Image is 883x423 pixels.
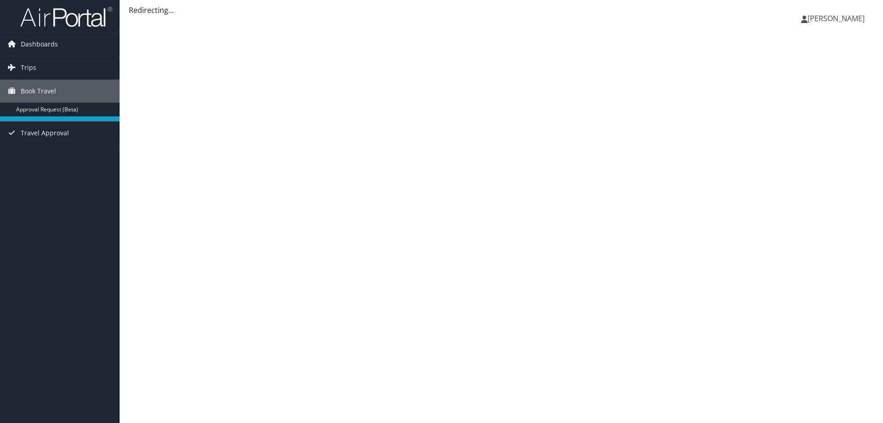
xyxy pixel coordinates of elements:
[808,13,865,23] span: [PERSON_NAME]
[129,5,874,16] div: Redirecting...
[21,80,56,103] span: Book Travel
[21,122,69,145] span: Travel Approval
[21,56,36,79] span: Trips
[21,33,58,56] span: Dashboards
[801,5,874,32] a: [PERSON_NAME]
[20,6,112,28] img: airportal-logo.png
